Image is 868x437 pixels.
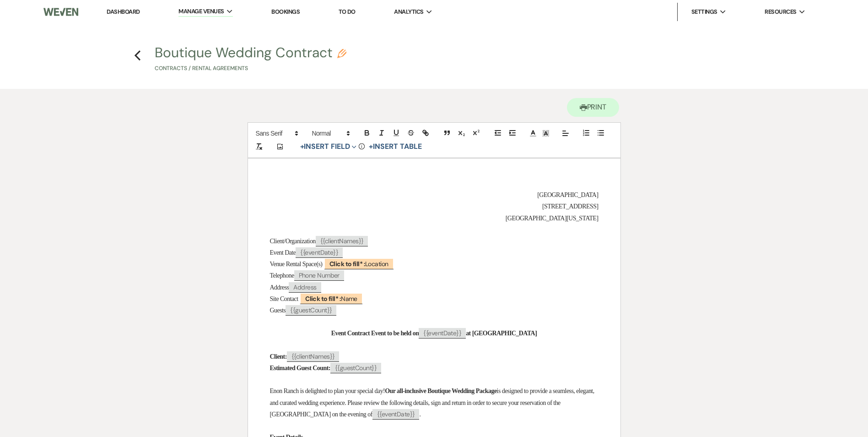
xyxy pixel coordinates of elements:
[270,388,385,394] span: Enon Ranch is delighted to plan your special day!
[369,143,373,150] span: +
[270,272,294,279] span: Telephone
[419,411,421,418] span: .
[289,282,321,293] span: Address
[294,270,344,281] span: Phone Number
[527,128,539,139] span: Text Color
[308,128,353,139] span: Header Formats
[366,141,425,152] button: +Insert Table
[270,388,596,417] span: is designed to provide a seamless, elegant, and curated wedding experience. Please review the fol...
[287,351,340,362] span: {{clientNames}}
[286,305,336,316] span: {{guestCount}}
[297,141,360,152] button: Insert Field
[506,215,598,222] span: [GEOGRAPHIC_DATA][US_STATE]
[300,293,363,304] span: Name
[107,8,140,16] a: Dashboard
[385,388,496,394] strong: Our all-inclusive Boutique Wedding Package
[372,409,420,420] span: {{eventDate}}
[270,295,298,302] span: Site Contact
[339,8,356,16] a: To Do
[270,249,296,256] span: Event Date
[466,330,537,337] strong: at [GEOGRAPHIC_DATA]
[330,363,381,373] span: {{guestCount}}
[270,365,330,371] strong: Estimated Guest Count:
[305,295,341,303] b: Click to fill* :
[270,353,287,360] strong: Client:
[394,7,423,16] span: Analytics
[155,46,346,73] button: Boutique Wedding ContractContracts / Rental Agreements
[331,330,419,337] strong: Event Contract Event to be held on
[765,7,796,16] span: Resources
[296,247,343,258] span: {{eventDate}}
[270,238,316,245] span: Client/Organization
[178,7,224,16] span: Manage Venues
[691,7,717,16] span: Settings
[537,191,598,198] span: [GEOGRAPHIC_DATA]
[270,261,323,268] span: Venue Rental Space(s)
[559,128,572,139] span: Alignment
[270,307,286,314] span: Guests
[329,260,365,268] b: Click to fill* :
[155,64,346,73] p: Contracts / Rental Agreements
[539,128,552,139] span: Text Background Color
[567,98,620,117] button: Print
[419,328,466,339] span: {{eventDate}}
[270,284,289,291] span: Address
[542,203,598,210] span: [STREET_ADDRESS]
[316,236,368,246] span: {{clientNames}}
[271,8,300,16] a: Bookings
[324,258,394,269] span: Location
[43,2,78,22] img: Weven Logo
[300,143,304,150] span: +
